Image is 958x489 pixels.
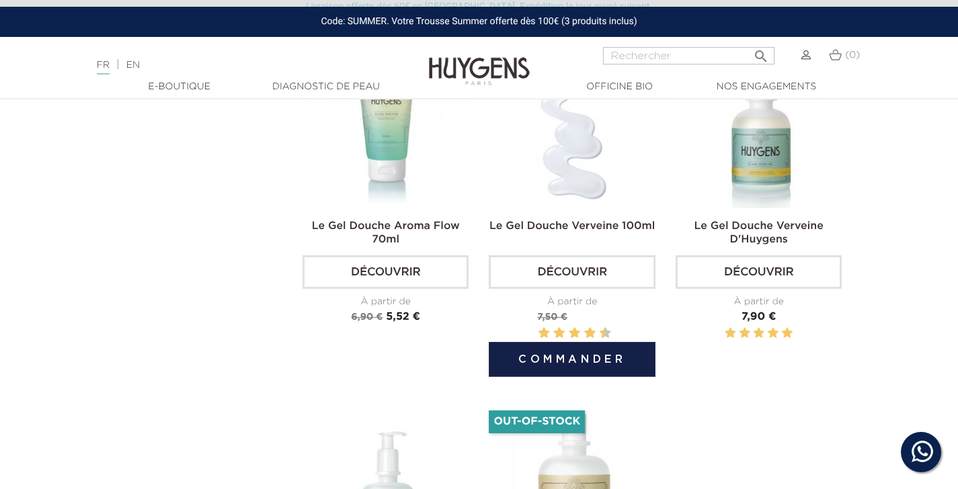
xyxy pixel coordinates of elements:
[753,44,769,60] i: 
[551,325,553,342] label: 3
[489,221,655,232] a: Le Gel Douche Verveine 100ml
[556,325,563,342] label: 4
[541,325,547,342] label: 2
[678,42,844,208] img: LE GEL DOUCHE 250ml VERVEINE D'HUYGENS
[582,325,584,342] label: 7
[305,42,471,208] img: Le Gel Douche Aroma Flow 70ml
[489,255,655,289] a: Découvrir
[112,80,247,94] a: E-Boutique
[782,325,793,342] label: 5
[699,80,834,94] a: Nos engagements
[312,221,460,245] a: Le Gel Douche Aroma Flow 70ml
[742,312,776,322] span: 7,90 €
[694,221,824,245] a: Le Gel Douche Verveine D'Huygens
[845,50,860,60] span: (0)
[597,325,599,342] label: 9
[739,325,750,342] label: 2
[553,80,687,94] a: Officine Bio
[587,325,594,342] label: 8
[603,47,774,64] input: Rechercher
[676,255,842,289] a: Découvrir
[303,255,469,289] a: Découvrir
[259,80,393,94] a: Diagnostic de peau
[566,325,568,342] label: 5
[97,60,110,75] a: FR
[489,410,585,433] li: Out-of-Stock
[725,325,735,342] label: 1
[537,312,567,322] span: 7,50 €
[571,325,578,342] label: 6
[754,325,764,342] label: 3
[602,325,608,342] label: 10
[749,43,773,61] button: 
[303,295,469,309] div: À partir de
[676,295,842,309] div: À partir de
[489,342,655,377] button: Commander
[768,325,779,342] label: 4
[536,325,538,342] label: 1
[429,36,530,87] img: Huygens
[90,57,389,73] div: |
[489,295,655,309] div: À partir de
[126,60,140,70] a: EN
[351,312,383,322] span: 6,90 €
[386,312,420,322] span: 5,52 €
